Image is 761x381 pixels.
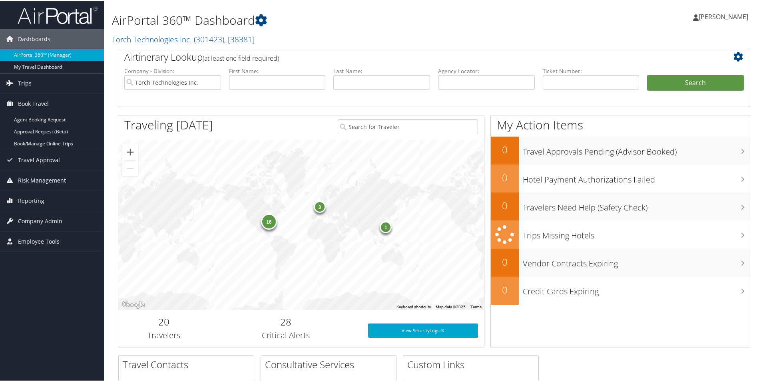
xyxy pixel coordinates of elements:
[438,66,535,74] label: Agency Locator:
[124,116,213,133] h1: Traveling [DATE]
[216,329,356,340] h3: Critical Alerts
[491,282,519,296] h2: 0
[523,197,750,212] h3: Travelers Need Help (Safety Check)
[314,200,326,212] div: 3
[699,12,748,20] span: [PERSON_NAME]
[224,33,255,44] span: , [ 38381 ]
[265,357,396,371] h2: Consultative Services
[18,190,44,210] span: Reporting
[122,143,138,159] button: Zoom in
[261,213,277,229] div: 16
[491,192,750,220] a: 0Travelers Need Help (Safety Check)
[491,254,519,268] h2: 0
[18,93,49,113] span: Book Travel
[523,281,750,296] h3: Credit Cards Expiring
[523,225,750,240] h3: Trips Missing Hotels
[491,116,750,133] h1: My Action Items
[124,50,691,63] h2: Airtinerary Lookup
[396,304,431,309] button: Keyboard shortcuts
[123,357,254,371] h2: Travel Contacts
[491,164,750,192] a: 0Hotel Payment Authorizations Failed
[491,220,750,248] a: Trips Missing Hotels
[470,304,482,308] a: Terms (opens in new tab)
[18,28,50,48] span: Dashboards
[693,4,756,28] a: [PERSON_NAME]
[122,160,138,176] button: Zoom out
[491,198,519,212] h2: 0
[18,170,66,190] span: Risk Management
[543,66,639,74] label: Ticket Number:
[120,299,147,309] img: Google
[124,314,204,328] h2: 20
[203,53,279,62] span: (at least one field required)
[112,33,255,44] a: Torch Technologies Inc.
[523,169,750,185] h3: Hotel Payment Authorizations Failed
[407,357,538,371] h2: Custom Links
[216,314,356,328] h2: 28
[491,248,750,276] a: 0Vendor Contracts Expiring
[491,170,519,184] h2: 0
[338,119,478,133] input: Search for Traveler
[124,66,221,74] label: Company - Division:
[333,66,430,74] label: Last Name:
[436,304,466,308] span: Map data ©2025
[491,136,750,164] a: 0Travel Approvals Pending (Advisor Booked)
[523,253,750,268] h3: Vendor Contracts Expiring
[368,323,478,337] a: View SecurityLogic®
[491,276,750,304] a: 0Credit Cards Expiring
[647,74,744,90] button: Search
[120,299,147,309] a: Open this area in Google Maps (opens a new window)
[523,141,750,157] h3: Travel Approvals Pending (Advisor Booked)
[380,220,392,232] div: 1
[18,231,60,251] span: Employee Tools
[18,149,60,169] span: Travel Approval
[18,210,62,230] span: Company Admin
[18,5,98,24] img: airportal-logo.png
[491,142,519,156] h2: 0
[229,66,326,74] label: First Name:
[124,329,204,340] h3: Travelers
[194,33,224,44] span: ( 301423 )
[18,73,32,93] span: Trips
[112,11,542,28] h1: AirPortal 360™ Dashboard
